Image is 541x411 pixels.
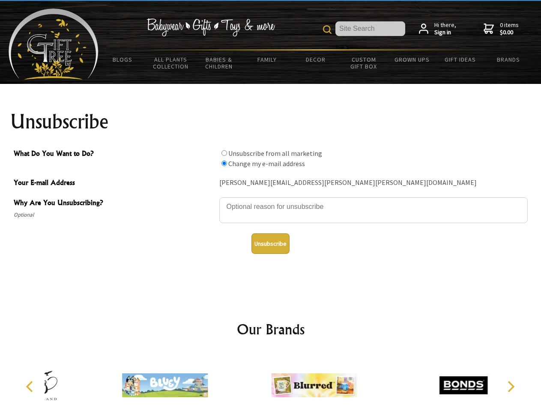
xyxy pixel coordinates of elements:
[388,51,436,68] a: Grown Ups
[501,377,520,396] button: Next
[146,18,275,36] img: Babywear - Gifts - Toys & more
[195,51,243,75] a: Babies & Children
[251,233,290,254] button: Unsubscribe
[10,111,531,132] h1: Unsubscribe
[219,197,528,223] textarea: Why Are You Unsubscribing?
[228,159,305,168] label: Change my e-mail address
[434,29,456,36] strong: Sign in
[14,148,215,161] span: What Do You Want to Do?
[21,377,40,396] button: Previous
[340,51,388,75] a: Custom Gift Box
[500,21,519,36] span: 0 items
[14,210,215,220] span: Optional
[291,51,340,68] a: Decor
[419,21,456,36] a: Hi there,Sign in
[500,29,519,36] strong: $0.00
[221,161,227,166] input: What Do You Want to Do?
[17,319,524,340] h2: Our Brands
[243,51,292,68] a: Family
[436,51,484,68] a: Gift Ideas
[228,149,322,158] label: Unsubscribe from all marketing
[14,177,215,190] span: Your E-mail Address
[219,176,528,190] div: [PERSON_NAME][EMAIL_ADDRESS][PERSON_NAME][PERSON_NAME][DOMAIN_NAME]
[323,25,332,34] img: product search
[9,9,99,80] img: Babyware - Gifts - Toys and more...
[14,197,215,210] span: Why Are You Unsubscribing?
[484,51,533,68] a: Brands
[335,21,405,36] input: Site Search
[221,150,227,156] input: What Do You Want to Do?
[484,21,519,36] a: 0 items$0.00
[434,21,456,36] span: Hi there,
[147,51,195,75] a: All Plants Collection
[99,51,147,68] a: BLOGS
